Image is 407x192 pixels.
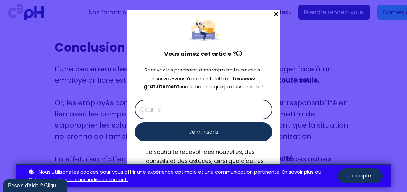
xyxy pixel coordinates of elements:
[338,168,383,183] button: J'accepte.
[135,100,272,119] input: Courriel
[135,66,272,74] div: Recevez les prochains dans votre boite courriels !
[29,176,128,184] a: Sélectionner les cookies individuellement.
[3,178,68,192] iframe: chat widget
[28,168,338,184] p: ou .
[282,168,314,176] a: En savoir plus
[135,75,272,91] div: Inscrivez-vous à notre infolettre et une fiche pratique professionnelle !
[135,49,272,58] h4: Vous aimez cet article ?
[235,75,255,82] strong: recevez
[189,128,218,136] span: Je m'inscris
[146,148,272,174] div: Je souhaite recevoir des nouvelles, des conseils et des astuces, ainsi que d'autres documents pro...
[135,122,272,141] button: Je m'inscris
[39,168,281,176] span: Nous utilisons les cookies pour vous offrir une expérience optimale et une communication pertinente.
[144,83,179,90] strong: gratuitement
